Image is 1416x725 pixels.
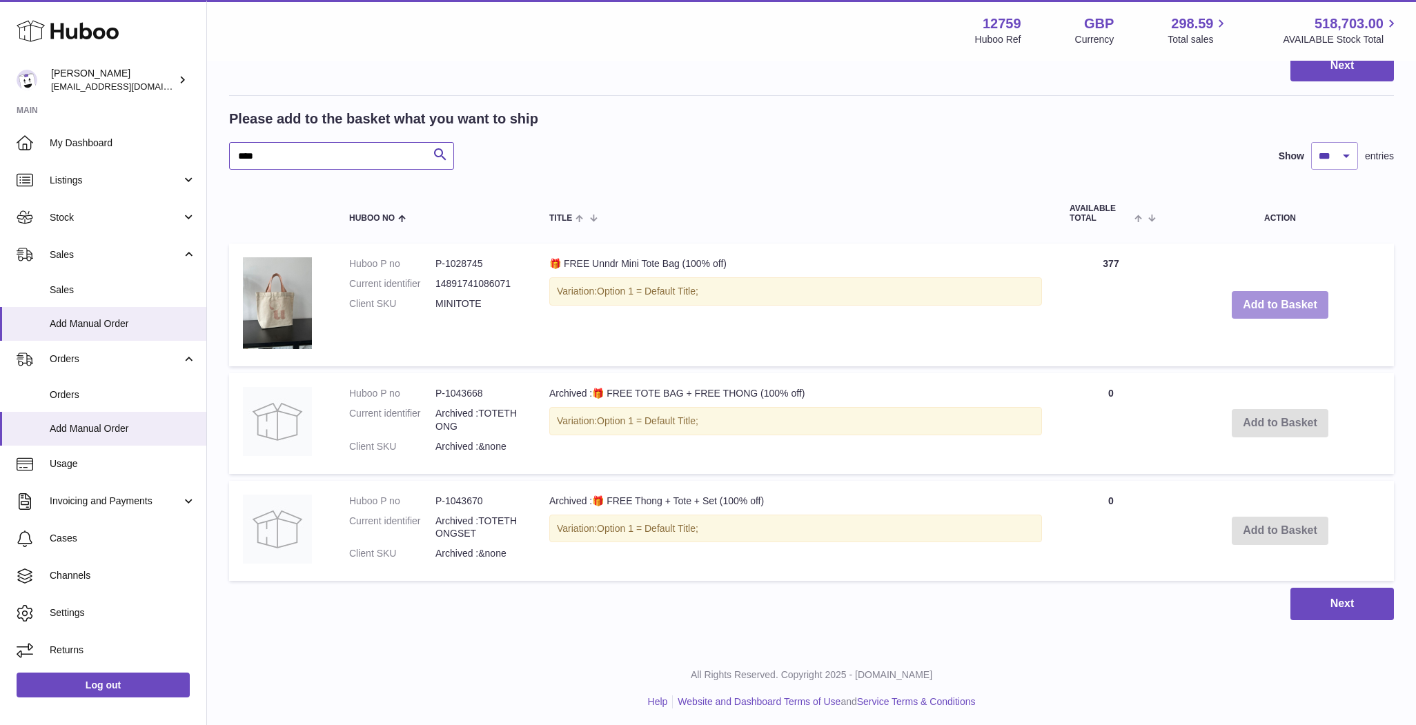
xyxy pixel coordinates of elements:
span: AVAILABLE Stock Total [1283,33,1399,46]
div: [PERSON_NAME] [51,67,175,93]
img: 🎁 FREE Unndr Mini Tote Bag (100% off) [243,257,312,349]
dt: Huboo P no [349,257,435,270]
img: sofiapanwar@unndr.com [17,70,37,90]
span: Option 1 = Default Title; [597,523,698,534]
dt: Client SKU [349,297,435,310]
span: 298.59 [1171,14,1213,33]
div: Variation: [549,407,1042,435]
span: Cases [50,532,196,545]
label: Show [1279,150,1304,163]
a: Website and Dashboard Terms of Use [678,696,840,707]
strong: 12759 [983,14,1021,33]
div: Currency [1075,33,1114,46]
dd: 14891741086071 [435,277,522,290]
button: Next [1290,588,1394,620]
dt: Current identifier [349,277,435,290]
span: Sales [50,248,181,261]
dd: Archived :TOTETHONGSET [435,515,522,541]
dd: Archived :&none [435,440,522,453]
td: Archived :🎁 FREE TOTE BAG + FREE THONG (100% off) [535,373,1056,474]
img: Archived :🎁 FREE TOTE BAG + FREE THONG (100% off) [243,387,312,456]
span: Channels [50,569,196,582]
li: and [673,695,975,708]
a: Help [648,696,668,707]
button: Next [1290,50,1394,82]
td: 377 [1056,244,1166,366]
dt: Client SKU [349,440,435,453]
span: Returns [50,644,196,657]
span: Usage [50,457,196,470]
span: Invoicing and Payments [50,495,181,508]
td: 0 [1056,373,1166,474]
span: Listings [50,174,181,187]
dd: MINITOTE [435,297,522,310]
strong: GBP [1084,14,1114,33]
span: Sales [50,284,196,297]
dd: Archived :TOTETHONG [435,407,522,433]
a: Log out [17,673,190,697]
span: entries [1365,150,1394,163]
a: 298.59 Total sales [1168,14,1229,46]
a: 518,703.00 AVAILABLE Stock Total [1283,14,1399,46]
div: Huboo Ref [975,33,1021,46]
div: Variation: [549,277,1042,306]
span: Option 1 = Default Title; [597,286,698,297]
p: All Rights Reserved. Copyright 2025 - [DOMAIN_NAME] [218,668,1405,682]
span: Huboo no [349,214,395,223]
span: My Dashboard [50,137,196,150]
button: Add to Basket [1232,291,1328,319]
span: Add Manual Order [50,422,196,435]
a: Service Terms & Conditions [857,696,976,707]
dd: P-1043668 [435,387,522,400]
span: Total sales [1168,33,1229,46]
span: Title [549,214,572,223]
span: Option 1 = Default Title; [597,415,698,426]
dt: Current identifier [349,515,435,541]
th: Action [1166,190,1394,236]
h2: Please add to the basket what you want to ship [229,110,538,128]
span: AVAILABLE Total [1070,204,1131,222]
dt: Huboo P no [349,495,435,508]
span: [EMAIL_ADDRESS][DOMAIN_NAME] [51,81,203,92]
dd: Archived :&none [435,547,522,560]
img: Archived :🎁 FREE Thong + Tote + Set (100% off) [243,495,312,564]
dd: P-1028745 [435,257,522,270]
span: Add Manual Order [50,317,196,330]
span: Settings [50,606,196,619]
td: Archived :🎁 FREE Thong + Tote + Set (100% off) [535,481,1056,582]
dt: Client SKU [349,547,435,560]
span: Stock [50,211,181,224]
td: 0 [1056,481,1166,582]
dd: P-1043670 [435,495,522,508]
span: 518,703.00 [1315,14,1384,33]
dt: Current identifier [349,407,435,433]
span: Orders [50,388,196,401]
div: Variation: [549,515,1042,543]
dt: Huboo P no [349,387,435,400]
td: 🎁 FREE Unndr Mini Tote Bag (100% off) [535,244,1056,366]
span: Orders [50,352,181,366]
